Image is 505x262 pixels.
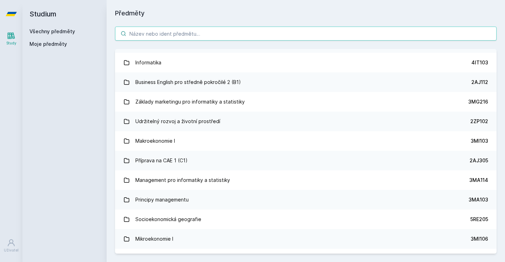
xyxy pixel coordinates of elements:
div: 3MG216 [468,98,488,105]
div: Makroekonomie I [135,134,175,148]
h1: Předměty [115,8,497,18]
div: Principy managementu [135,193,189,207]
a: Principy managementu 3MA103 [115,190,497,210]
div: Study [6,41,16,46]
div: Udržitelný rozvoj a životní prostředí [135,114,220,128]
a: Makroekonomie I 3MI103 [115,131,497,151]
div: 2AJ112 [471,79,488,86]
div: 3MA114 [469,177,488,184]
div: Business English pro středně pokročilé 2 (B1) [135,75,241,89]
a: Management pro informatiky a statistiky 3MA114 [115,170,497,190]
a: Základy marketingu pro informatiky a statistiky 3MG216 [115,92,497,112]
div: 2AJ305 [470,157,488,164]
div: Uživatel [4,248,19,253]
div: Socioekonomická geografie [135,212,201,226]
div: 3MI103 [471,137,488,144]
a: Udržitelný rozvoj a životní prostředí 2ZP102 [115,112,497,131]
div: Základy marketingu pro informatiky a statistiky [135,95,245,109]
a: Mikroekonomie I 3MI106 [115,229,497,249]
div: Mikroekonomie I [135,232,173,246]
a: Business English pro středně pokročilé 2 (B1) 2AJ112 [115,72,497,92]
div: Informatika [135,56,161,70]
input: Název nebo ident předmětu… [115,27,497,41]
div: 3MA103 [469,196,488,203]
a: Uživatel [1,235,21,256]
a: Příprava na CAE 1 (C1) 2AJ305 [115,151,497,170]
div: 5RE205 [470,216,488,223]
a: Informatika 4IT103 [115,53,497,72]
div: Příprava na CAE 1 (C1) [135,154,188,168]
a: Study [1,28,21,49]
div: 2ZP102 [470,118,488,125]
div: 4IT103 [471,59,488,66]
a: Socioekonomická geografie 5RE205 [115,210,497,229]
div: 3MI106 [471,235,488,242]
a: Všechny předměty [29,28,75,34]
div: Management pro informatiky a statistiky [135,173,230,187]
span: Moje předměty [29,41,67,48]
